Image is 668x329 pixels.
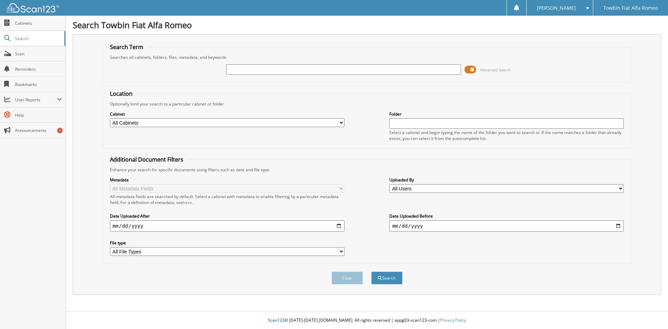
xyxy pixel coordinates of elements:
legend: Location [106,90,136,97]
label: Date Uploaded After [110,213,344,219]
span: Bookmarks [15,81,62,87]
label: Folder [389,111,624,117]
input: end [389,220,624,232]
span: Search [15,36,61,41]
span: Scan [15,51,62,57]
label: Cabinet [110,111,344,117]
label: Uploaded By [389,177,624,183]
div: Optionally limit your search to a particular cabinet or folder [106,101,628,107]
span: Announcements [15,127,62,133]
button: Search [371,272,403,284]
legend: Additional Document Filters [106,156,187,163]
span: Towbin Fiat Alfa Romeo [603,6,658,10]
div: Enhance your search for specific documents using filters such as date and file type. [106,167,628,173]
div: Searches all cabinets, folders, files, metadata, and keywords [106,54,628,60]
span: Scan123 [268,317,285,323]
span: Advanced Search [480,67,511,72]
button: Clear [332,272,363,284]
input: start [110,220,344,232]
span: [PERSON_NAME] [537,6,576,10]
a: here [183,199,192,205]
label: Date Uploaded Before [389,213,624,219]
div: All metadata fields are searched by default. Select a cabinet with metadata to enable filtering b... [110,194,344,205]
label: Metadata [110,177,344,183]
div: Select a cabinet and begin typing the name of the folder you want to search in. If the name match... [389,130,624,141]
div: 1 [57,128,63,133]
div: © [DATE]-[DATE] [DOMAIN_NAME]. All rights reserved | appg03-scan123-com | [66,312,668,329]
span: User Reports [15,97,57,103]
legend: Search Term [106,43,147,51]
h1: Search Towbin Fiat Alfa Romeo [73,19,661,31]
span: Cabinets [15,20,62,26]
a: Privacy Policy [440,317,466,323]
span: Reminders [15,66,62,72]
span: Help [15,112,62,118]
img: scan123-logo-white.svg [7,3,59,13]
label: File type [110,240,344,246]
